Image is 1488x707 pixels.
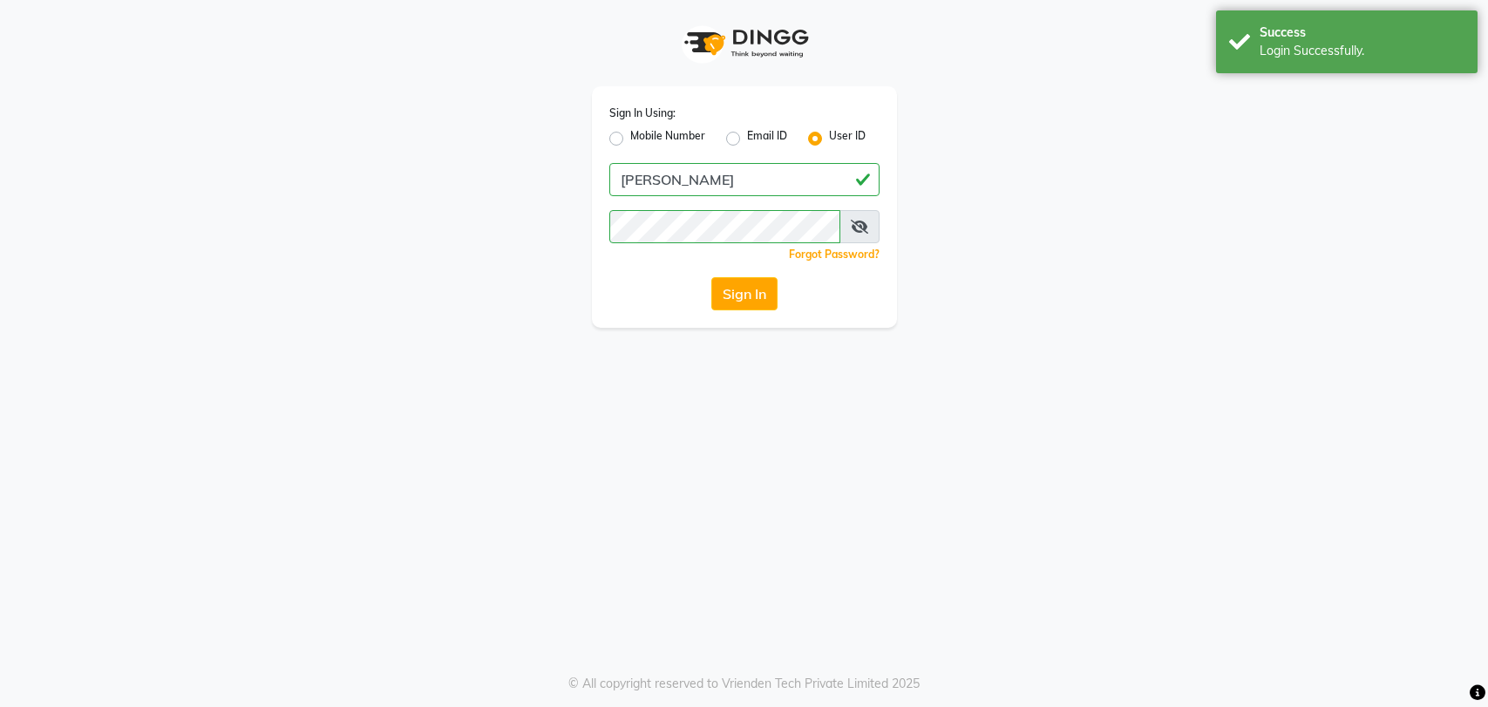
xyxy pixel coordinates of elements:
button: Sign In [711,277,778,310]
input: Username [609,210,840,243]
input: Username [609,163,880,196]
label: Email ID [747,128,787,149]
label: User ID [829,128,866,149]
div: Success [1260,24,1464,42]
label: Mobile Number [630,128,705,149]
label: Sign In Using: [609,105,676,121]
img: logo1.svg [675,17,814,69]
div: Login Successfully. [1260,42,1464,60]
a: Forgot Password? [789,248,880,261]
